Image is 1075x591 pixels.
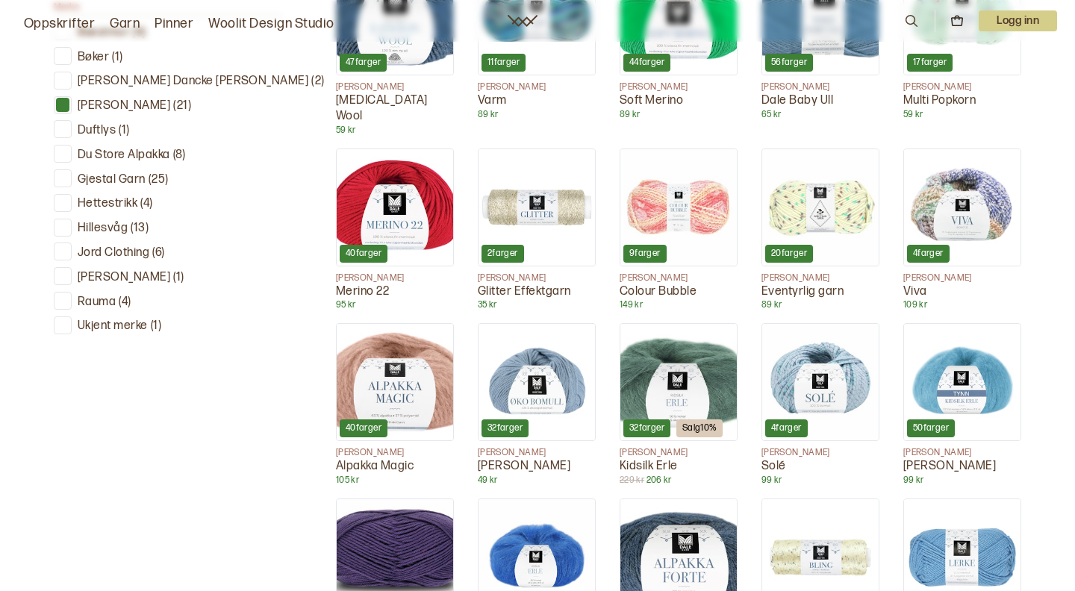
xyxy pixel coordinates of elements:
[337,149,453,266] img: Merino 22
[478,148,596,312] a: Glitter Effektgarn2farger[PERSON_NAME]Glitter Effektgarn35 kr
[149,172,169,188] p: ( 25 )
[208,13,334,34] a: Woolit Design Studio
[152,246,164,261] p: ( 6 )
[336,81,454,93] p: [PERSON_NAME]
[620,324,737,440] img: Kidsilk Erle
[337,324,453,440] img: Alpakka Magic
[336,447,454,459] p: [PERSON_NAME]
[913,57,947,69] p: 17 farger
[620,299,738,311] p: 149 kr
[78,50,109,66] p: Bøker
[762,324,879,440] img: Solé
[478,272,596,284] p: [PERSON_NAME]
[110,13,140,34] a: Garn
[762,149,879,266] img: Eventyrlig garn
[336,323,454,487] a: Alpakka Magic40farger[PERSON_NAME]Alpakka Magic105 kr
[78,295,116,310] p: Rauma
[761,93,879,109] p: Dale Baby Ull
[903,81,1021,93] p: [PERSON_NAME]
[620,93,738,109] p: Soft Merino
[478,299,596,311] p: 35 kr
[78,221,128,237] p: Hillesvåg
[620,109,738,121] p: 89 kr
[336,459,454,475] p: Alpakka Magic
[771,57,807,69] p: 56 farger
[620,284,738,300] p: Colour Bubble
[173,270,184,286] p: ( 1 )
[903,93,1021,109] p: Multi Popkorn
[620,149,737,266] img: Colour Bubble
[761,81,879,93] p: [PERSON_NAME]
[78,98,170,114] p: [PERSON_NAME]
[913,422,949,434] p: 50 farger
[151,319,161,334] p: ( 1 )
[620,475,738,487] p: 206 kr
[904,149,1021,266] img: Viva
[78,319,148,334] p: Ukjent merke
[903,475,1021,487] p: 99 kr
[761,148,879,312] a: Eventyrlig garn20farger[PERSON_NAME]Eventyrlig garn89 kr
[119,295,131,310] p: ( 4 )
[478,109,596,121] p: 89 kr
[478,284,596,300] p: Glitter Effektgarn
[173,98,191,114] p: ( 21 )
[478,81,596,93] p: [PERSON_NAME]
[903,272,1021,284] p: [PERSON_NAME]
[761,284,879,300] p: Eventyrlig garn
[761,459,879,475] p: Solé
[478,447,596,459] p: [PERSON_NAME]
[903,148,1021,312] a: Viva4farger[PERSON_NAME]Viva109 kr
[620,272,738,284] p: [PERSON_NAME]
[620,323,738,487] a: Kidsilk Erle32fargerSalg10%[PERSON_NAME]Kidsilk Erle229 kr 206 kr
[119,123,129,139] p: ( 1 )
[78,246,149,261] p: Jord Clothing
[336,284,454,300] p: Merino 22
[761,323,879,487] a: Solé4farger[PERSON_NAME]Solé99 kr
[479,149,595,266] img: Glitter Effektgarn
[78,123,116,139] p: Duftlys
[336,93,454,125] p: [MEDICAL_DATA] Wool
[629,248,661,260] p: 9 farger
[761,447,879,459] p: [PERSON_NAME]
[761,109,879,121] p: 65 kr
[78,148,170,163] p: Du Store Alpakka
[629,422,664,434] p: 32 farger
[336,475,454,487] p: 105 kr
[771,248,807,260] p: 20 farger
[78,74,308,90] p: [PERSON_NAME] Dancke [PERSON_NAME]
[336,125,454,137] p: 59 kr
[140,196,152,212] p: ( 4 )
[78,270,170,286] p: [PERSON_NAME]
[487,248,518,260] p: 2 farger
[620,148,738,312] a: Colour Bubble9farger[PERSON_NAME]Colour Bubble149 kr
[771,422,802,434] p: 4 farger
[478,475,596,487] p: 49 kr
[903,284,1021,300] p: Viva
[761,475,879,487] p: 99 kr
[173,148,185,163] p: ( 8 )
[676,419,723,437] div: Salg 10 %
[979,10,1057,31] button: User dropdown
[478,93,596,109] p: Varm
[487,422,523,434] p: 32 farger
[78,172,146,188] p: Gjestal Garn
[346,422,381,434] p: 40 farger
[336,148,454,312] a: Merino 2240farger[PERSON_NAME]Merino 2295 kr
[620,459,738,475] p: Kidsilk Erle
[761,272,879,284] p: [PERSON_NAME]
[24,13,95,34] a: Oppskrifter
[155,13,193,34] a: Pinner
[620,447,738,459] p: [PERSON_NAME]
[913,248,944,260] p: 4 farger
[346,57,381,69] p: 47 farger
[508,15,537,27] a: Woolit
[904,324,1021,440] img: Tynn Erle
[487,57,520,69] p: 11 farger
[979,10,1057,31] p: Logg inn
[903,109,1021,121] p: 59 kr
[479,324,595,440] img: Øko Bomull
[903,459,1021,475] p: [PERSON_NAME]
[78,196,137,212] p: Hettestrikk
[112,50,122,66] p: ( 1 )
[620,475,644,486] span: 229 kr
